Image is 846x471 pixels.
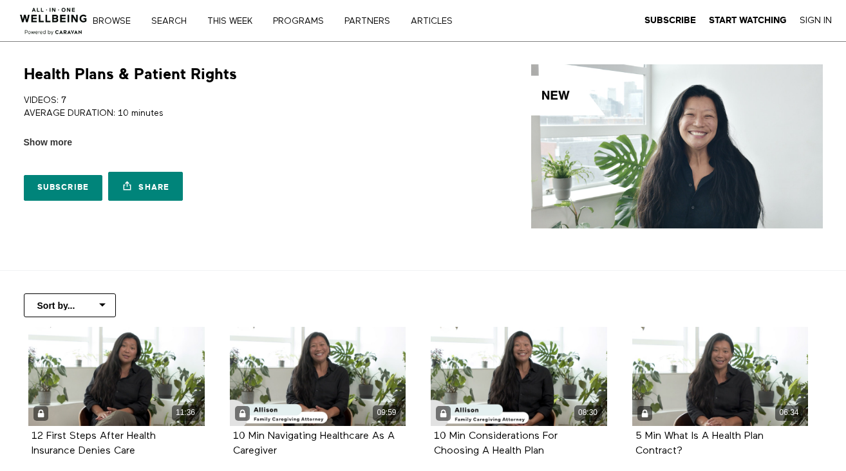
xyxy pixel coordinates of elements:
a: Subscribe [644,15,696,26]
a: Search [147,17,200,26]
a: Sign In [800,15,832,26]
a: Start Watching [709,15,787,26]
a: 10 Min Considerations For Choosing A Health Plan [434,431,558,456]
div: 06:34 [775,405,803,420]
div: 09:59 [373,405,400,420]
a: 5 Min What Is A Health Plan Contract? 06:34 [632,327,809,426]
a: THIS WEEK [203,17,266,26]
div: 11:36 [172,405,200,420]
strong: Start Watching [709,15,787,25]
img: Health Plans & Patient Rights [531,64,823,228]
a: ARTICLES [406,17,466,26]
a: Subscribe [24,175,103,201]
a: 10 Min Navigating Healthcare As A Caregiver 09:59 [230,327,406,426]
a: PROGRAMS [268,17,337,26]
a: 12 First Steps After Health Insurance Denies Care [32,431,156,456]
a: Browse [88,17,144,26]
a: Share [108,172,183,201]
a: 10 Min Considerations For Choosing A Health Plan 08:30 [431,327,607,426]
a: 12 First Steps After Health Insurance Denies Care 11:36 [28,327,205,426]
div: 08:30 [574,405,602,420]
span: Show more [24,136,72,149]
nav: Primary [102,14,479,27]
a: 10 Min Navigating Healthcare As A Caregiver [233,431,395,456]
p: VIDEOS: 7 AVERAGE DURATION: 10 minutes [24,94,418,120]
strong: Subscribe [644,15,696,25]
h1: Health Plans & Patient Rights [24,64,237,84]
a: 5 Min What Is A Health Plan Contract? [635,431,764,456]
a: PARTNERS [340,17,404,26]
